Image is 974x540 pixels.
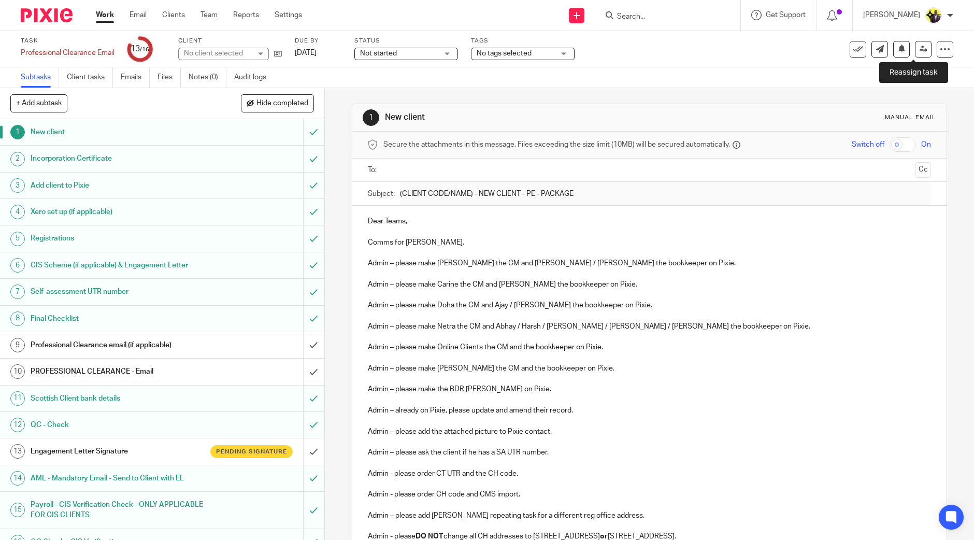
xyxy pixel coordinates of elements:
[852,139,884,150] span: Switch off
[360,50,397,57] span: Not started
[31,497,205,523] h1: Payroll - CIS Verification Check - ONLY APPLICABLE FOR CIS CLIENTS
[368,427,931,437] p: Admin – please add the attached picture to Pixie contact.
[368,468,931,479] p: Admin - please order CT UTR and the CH code.
[915,162,931,178] button: Cc
[31,151,205,166] h1: Incorporation Certificate
[10,471,25,486] div: 14
[368,384,931,394] p: Admin – please make the BDR [PERSON_NAME] on Pixie.
[216,447,287,456] span: Pending signature
[368,447,931,458] p: Admin – please ask the client if he has a SA UTR number.
[368,279,931,290] p: Admin – please make Carine the CM and [PERSON_NAME] the bookkeeper on Pixie.
[10,94,67,112] button: + Add subtask
[233,10,259,20] a: Reports
[10,152,25,166] div: 2
[241,94,314,112] button: Hide completed
[21,67,59,88] a: Subtasks
[10,178,25,193] div: 3
[275,10,302,20] a: Settings
[31,337,205,353] h1: Professional Clearance email (if applicable)
[363,109,379,126] div: 1
[616,12,709,22] input: Search
[67,67,113,88] a: Client tasks
[10,232,25,246] div: 5
[31,284,205,300] h1: Self-assessment UTR number
[31,471,205,486] h1: AML - Mandatory Email - Send to Client with EL
[31,444,205,459] h1: Engagement Letter Signature
[10,364,25,379] div: 10
[477,50,532,57] span: No tags selected
[368,258,931,268] p: Admin – please make [PERSON_NAME] the CM and [PERSON_NAME] / [PERSON_NAME] the bookkeeper on Pixie.
[31,258,205,273] h1: CIS Scheme (if applicable) & Engagement Letter
[10,503,25,517] div: 15
[368,510,931,521] p: Admin – please add [PERSON_NAME] repeating task for a different reg office address.
[368,489,931,500] p: Admin - please order CH code and CMS import.
[863,10,920,20] p: [PERSON_NAME]
[10,444,25,459] div: 13
[131,43,149,55] div: 13
[21,37,114,45] label: Task
[21,48,114,58] div: Professional Clearance Email
[295,49,317,56] span: [DATE]
[925,7,942,24] img: Yemi-Starbridge.jpg
[10,125,25,139] div: 1
[368,237,931,248] p: Comms for [PERSON_NAME].
[200,10,218,20] a: Team
[368,216,931,226] p: Dear Teams,
[189,67,226,88] a: Notes (0)
[10,338,25,352] div: 9
[10,205,25,219] div: 4
[10,418,25,432] div: 12
[31,391,205,406] h1: Scottish Client bank details
[295,37,341,45] label: Due by
[10,285,25,299] div: 7
[368,405,931,416] p: Admin – already on Pixie, please update and amend their record.
[31,124,205,140] h1: New client
[368,300,931,310] p: Admin – please make Doha the CM and Ajay / [PERSON_NAME] the bookkeeper on Pixie.
[157,67,181,88] a: Files
[368,321,931,332] p: Admin – please make Netra the CM and Abhay / Harsh / [PERSON_NAME] / [PERSON_NAME] / [PERSON_NAME...
[21,8,73,22] img: Pixie
[184,48,251,59] div: No client selected
[178,37,282,45] label: Client
[368,342,931,352] p: Admin – please make Online Clients the CM and the bookkeeper on Pixie.
[383,139,730,150] span: Secure the attachments in this message. Files exceeding the size limit (10MB) will be secured aut...
[10,391,25,406] div: 11
[885,113,936,122] div: Manual email
[471,37,575,45] label: Tags
[162,10,185,20] a: Clients
[31,178,205,193] h1: Add client to Pixie
[140,47,149,52] small: /16
[600,533,608,540] strong: or
[121,67,150,88] a: Emails
[10,311,25,326] div: 8
[31,364,205,379] h1: PROFESSIONAL CLEARANCE - Email
[130,10,147,20] a: Email
[368,165,379,175] label: To:
[31,231,205,246] h1: Registrations
[416,533,443,540] strong: DO NOT
[256,100,308,108] span: Hide completed
[10,258,25,273] div: 6
[96,10,114,20] a: Work
[368,189,395,199] label: Subject:
[234,67,274,88] a: Audit logs
[31,417,205,433] h1: QC - Check
[368,363,931,374] p: Admin – please make [PERSON_NAME] the CM and the bookkeeper on Pixie.
[354,37,458,45] label: Status
[766,11,806,19] span: Get Support
[385,112,671,123] h1: New client
[31,311,205,326] h1: Final Checklist
[31,204,205,220] h1: Xero set up (if applicable)
[921,139,931,150] span: On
